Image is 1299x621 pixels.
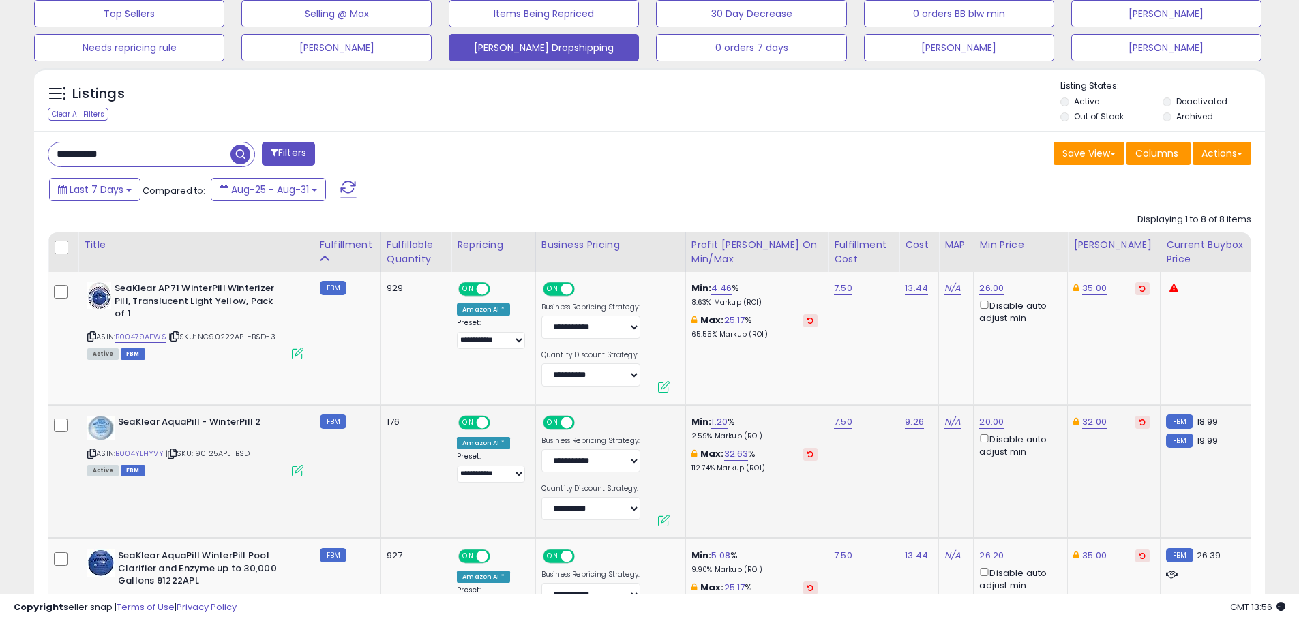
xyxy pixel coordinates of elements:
button: 0 orders 7 days [656,34,846,61]
a: 35.00 [1082,282,1107,295]
a: B004YLHYVY [115,448,164,459]
span: OFF [573,417,595,429]
div: % [691,416,818,441]
span: ON [544,551,561,562]
a: 26.20 [979,549,1004,562]
div: Current Buybox Price [1166,238,1245,267]
div: Title [84,238,308,252]
span: ON [544,417,561,429]
b: Max: [700,447,724,460]
b: SeaKlear AquaPill WinterPill Pool Clarifier and Enzyme up to 30,000 Gallons 91222APL [118,549,284,591]
div: Fulfillment Cost [834,238,893,267]
div: Business Pricing [541,238,680,252]
p: 65.55% Markup (ROI) [691,330,818,339]
a: B00479AFWS [115,331,166,343]
span: OFF [573,551,595,562]
a: N/A [944,282,961,295]
span: 26.39 [1197,549,1221,562]
span: FBM [121,465,145,476]
div: 927 [387,549,441,562]
a: 7.50 [834,415,852,429]
a: N/A [944,415,961,429]
small: FBM [320,414,346,429]
span: OFF [488,284,510,295]
div: [PERSON_NAME] [1073,238,1154,252]
button: [PERSON_NAME] [1071,34,1261,61]
b: Min: [691,549,712,562]
div: Min Price [979,238,1062,252]
a: 32.00 [1082,415,1107,429]
div: Preset: [457,452,525,483]
label: Deactivated [1176,95,1227,107]
b: Max: [700,314,724,327]
div: Preset: [457,318,525,349]
button: [PERSON_NAME] [241,34,432,61]
span: Last 7 Days [70,183,123,196]
a: 32.63 [724,447,749,461]
p: 2.59% Markup (ROI) [691,431,818,441]
div: 929 [387,282,441,294]
p: Listing States: [1060,80,1265,93]
a: 7.50 [834,549,852,562]
button: Save View [1054,142,1124,165]
small: FBM [1166,434,1193,448]
a: 35.00 [1082,549,1107,562]
button: Columns [1126,142,1191,165]
b: Min: [691,415,712,428]
div: MAP [944,238,968,252]
span: 18.99 [1197,415,1219,428]
a: Terms of Use [117,601,175,614]
span: OFF [488,417,510,429]
span: | SKU: NC90222APL-BSD-3 [168,331,275,342]
label: Business Repricing Strategy: [541,570,640,579]
a: 4.46 [711,282,732,295]
span: FBM [121,348,145,360]
div: % [691,314,818,339]
img: 41aapKGb1GL._SL40_.jpg [87,416,115,440]
button: [PERSON_NAME] [864,34,1054,61]
a: 9.26 [905,415,924,429]
small: FBM [320,281,346,295]
b: SeaKlear AP71 WinterPill Winterizer Pill, Translucent Light Yellow, Pack of 1 [115,282,280,324]
span: OFF [488,551,510,562]
a: 5.08 [711,549,730,562]
span: Aug-25 - Aug-31 [231,183,309,196]
span: | SKU: 90125APL-BSD [166,448,250,459]
p: 9.90% Markup (ROI) [691,565,818,575]
div: seller snap | | [14,601,237,614]
div: Disable auto adjust min [979,298,1057,324]
div: Disable auto adjust min [979,565,1057,592]
b: SeaKlear AquaPill - WinterPill 2 [118,416,284,432]
div: Amazon AI * [457,303,510,316]
div: Profit [PERSON_NAME] on Min/Max [691,238,822,267]
small: FBM [1166,414,1193,429]
span: 19.99 [1197,434,1219,447]
label: Business Repricing Strategy: [541,436,640,446]
label: Business Repricing Strategy: [541,303,640,312]
button: [PERSON_NAME] Dropshipping [449,34,639,61]
label: Quantity Discount Strategy: [541,484,640,494]
button: Needs repricing rule [34,34,224,61]
div: Fulfillable Quantity [387,238,445,267]
div: Amazon AI * [457,571,510,583]
span: ON [544,284,561,295]
span: OFF [573,284,595,295]
img: 41QprrIJ4RL._SL40_.jpg [87,549,115,577]
a: 20.00 [979,415,1004,429]
a: 13.44 [905,282,928,295]
div: Displaying 1 to 8 of 8 items [1137,213,1251,226]
label: Archived [1176,110,1213,122]
button: Actions [1193,142,1251,165]
div: % [691,549,818,575]
div: ASIN: [87,282,303,358]
div: % [691,282,818,307]
small: FBM [320,548,346,562]
div: Fulfillment [320,238,375,252]
div: Cost [905,238,933,252]
span: Columns [1135,147,1178,160]
label: Quantity Discount Strategy: [541,350,640,360]
div: Clear All Filters [48,108,108,121]
div: Repricing [457,238,530,252]
span: ON [460,551,477,562]
span: All listings currently available for purchase on Amazon [87,348,119,360]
